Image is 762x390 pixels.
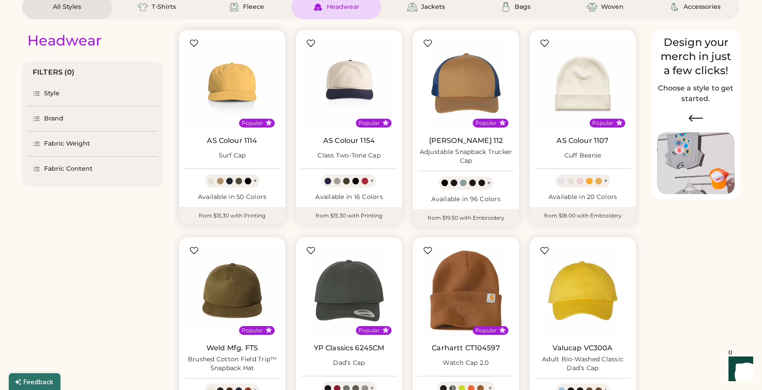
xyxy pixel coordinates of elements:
div: Cuff Beanie [564,151,601,160]
button: Popular Style [499,327,506,334]
div: Surf Cap [219,151,246,160]
div: + [370,176,374,186]
div: from $18.00 with Embroidery [530,207,636,225]
div: Adjustable Snapback Trucker Cap [418,148,514,165]
iframe: Front Chat [720,350,758,388]
img: Bags Icon [501,2,511,12]
div: Bags [515,3,530,11]
button: Popular Style [382,120,389,126]
img: AS Colour 1114 Surf Cap [184,35,280,131]
div: Brushed Cotton Field Trip™ Snapback Hat [184,355,280,373]
img: Richardson 112 Adjustable Snapback Trucker Cap [418,35,514,131]
div: Fabric Content [44,165,93,173]
button: Popular Style [616,120,623,126]
img: Image of Lisa Congdon Eye Print on T-Shirt and Hat [657,132,735,195]
div: Available in 50 Colors [184,193,280,202]
div: Dad’s Cap [333,359,365,367]
img: Weld Mfg. FTS Brushed Cotton Field Trip™ Snapback Hat [184,243,280,338]
a: Weld Mfg. FTS [206,344,258,352]
img: AS Colour 1154 Class Two-Tone Cap [301,35,397,131]
a: [PERSON_NAME] 112 [429,136,503,145]
div: Jackets [421,3,445,11]
div: Popular [475,120,497,127]
img: T-Shirts Icon [138,2,148,12]
img: Carhartt CT104597 Watch Cap 2.0 [418,243,514,338]
div: Class Two-Tone Cap [317,151,381,160]
div: Headwear [27,32,101,49]
button: Popular Style [265,327,272,334]
div: Headwear [327,3,359,11]
a: YP Classics 6245CM [314,344,385,352]
div: + [253,176,257,186]
img: YP Classics 6245CM Dad’s Cap [301,243,397,338]
div: Available in 16 Colors [301,193,397,202]
div: Woven [601,3,624,11]
div: Available in 20 Colors [535,193,631,202]
div: from $15.30 with Printing [296,207,402,225]
a: AS Colour 1154 [323,136,375,145]
div: Popular [475,327,497,334]
img: Valucap VC300A Adult Bio-Washed Classic Dad’s Cap [535,243,631,338]
div: Adult Bio-Washed Classic Dad’s Cap [535,355,631,373]
a: Valucap VC300A [553,344,613,352]
div: Fleece [243,3,264,11]
a: AS Colour 1107 [557,136,609,145]
div: + [604,176,608,186]
div: Available in 96 Colors [418,195,514,204]
img: Jackets Icon [407,2,418,12]
div: Fabric Weight [44,139,90,148]
div: FILTERS (0) [33,67,75,78]
button: Popular Style [499,120,506,126]
div: Style [44,89,60,98]
div: Popular [359,120,380,127]
a: Carhartt CT104597 [432,344,500,352]
div: Popular [359,327,380,334]
div: Popular [592,120,613,127]
div: Popular [242,120,263,127]
div: All Styles [53,3,81,11]
div: from $19.50 with Embroidery [413,209,519,227]
div: Design your merch in just a few clicks! [657,35,735,78]
img: Fleece Icon [229,2,239,12]
img: Woven Icon [587,2,598,12]
div: Watch Cap 2.0 [443,359,489,367]
div: + [487,178,491,188]
h2: Choose a style to get started. [657,83,735,104]
img: Headwear Icon [313,2,323,12]
div: T-Shirts [152,3,176,11]
button: Popular Style [382,327,389,334]
a: AS Colour 1114 [207,136,257,145]
div: Popular [242,327,263,334]
div: Accessories [684,3,721,11]
button: Popular Style [265,120,272,126]
img: Accessories Icon [669,2,680,12]
img: AS Colour 1107 Cuff Beanie [535,35,631,131]
div: from $15.30 with Printing [179,207,285,225]
div: Brand [44,114,64,123]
